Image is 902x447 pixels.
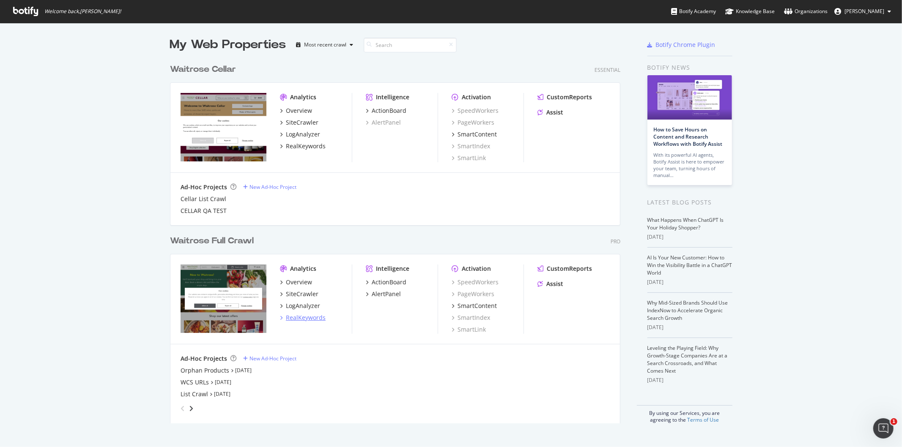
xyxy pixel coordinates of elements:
[290,264,316,273] div: Analytics
[452,130,497,139] a: SmartContent
[280,290,318,298] a: SiteCrawler
[462,264,491,273] div: Activation
[170,63,239,76] a: Waitrose Cellar
[547,264,592,273] div: CustomReports
[671,7,716,16] div: Botify Academy
[280,142,326,150] a: RealKeywords
[170,235,254,247] div: Waitrose Full Crawl
[181,366,229,375] a: Orphan Products
[595,66,620,74] div: Essential
[280,313,326,322] a: RealKeywords
[286,130,320,139] div: LogAnalyzer
[537,264,592,273] a: CustomReports
[170,53,627,423] div: grid
[280,278,312,286] a: Overview
[249,355,296,362] div: New Ad-Hoc Project
[280,130,320,139] a: LogAnalyzer
[235,367,252,374] a: [DATE]
[452,142,490,150] a: SmartIndex
[647,376,732,384] div: [DATE]
[215,379,231,386] a: [DATE]
[458,130,497,139] div: SmartContent
[647,344,728,374] a: Leveling the Playing Field: Why Growth-Stage Companies Are at a Search Crossroads, and What Comes...
[181,390,208,398] a: List Crawl
[214,390,230,398] a: [DATE]
[376,264,409,273] div: Intelligence
[452,325,486,334] a: SmartLink
[181,183,227,191] div: Ad-Hoc Projects
[537,280,563,288] a: Assist
[462,93,491,101] div: Activation
[280,106,312,115] a: Overview
[647,75,732,120] img: How to Save Hours on Content and Research Workflows with Botify Assist
[647,41,716,49] a: Botify Chrome Plugin
[243,355,296,362] a: New Ad-Hoc Project
[452,278,499,286] a: SpeedWorkers
[611,238,620,245] div: Pro
[181,207,227,215] a: CELLAR QA TEST
[366,290,401,298] a: AlertPanel
[177,402,188,415] div: angle-left
[366,106,406,115] a: ActionBoard
[304,42,347,47] div: Most recent crawl
[537,108,563,117] a: Assist
[170,63,236,76] div: Waitrose Cellar
[290,93,316,101] div: Analytics
[458,302,497,310] div: SmartContent
[452,313,490,322] a: SmartIndex
[170,235,257,247] a: Waitrose Full Crawl
[828,5,898,18] button: [PERSON_NAME]
[452,290,494,298] a: PageWorkers
[286,142,326,150] div: RealKeywords
[286,118,318,127] div: SiteCrawler
[181,264,266,333] img: www.waitrose.com
[372,290,401,298] div: AlertPanel
[547,93,592,101] div: CustomReports
[452,106,499,115] a: SpeedWorkers
[366,278,406,286] a: ActionBoard
[647,233,732,241] div: [DATE]
[647,198,732,207] div: Latest Blog Posts
[647,63,732,72] div: Botify news
[647,324,732,331] div: [DATE]
[654,126,723,147] a: How to Save Hours on Content and Research Workflows with Botify Assist
[376,93,409,101] div: Intelligence
[647,254,732,276] a: AI Is Your New Customer: How to Win the Visibility Battle in a ChatGPT World
[286,290,318,298] div: SiteCrawler
[537,93,592,101] a: CustomReports
[181,93,266,161] img: waitrosecellar.com
[891,418,897,425] span: 1
[286,302,320,310] div: LogAnalyzer
[452,118,494,127] a: PageWorkers
[181,354,227,363] div: Ad-Hoc Projects
[647,278,732,286] div: [DATE]
[44,8,121,15] span: Welcome back, [PERSON_NAME] !
[656,41,716,49] div: Botify Chrome Plugin
[366,118,401,127] a: AlertPanel
[873,418,894,439] iframe: Intercom live chat
[181,195,226,203] a: Cellar List Crawl
[170,36,286,53] div: My Web Properties
[181,378,209,387] a: WCS URLs
[725,7,775,16] div: Knowledge Base
[286,106,312,115] div: Overview
[452,154,486,162] a: SmartLink
[280,302,320,310] a: LogAnalyzer
[364,38,457,52] input: Search
[647,216,724,231] a: What Happens When ChatGPT Is Your Holiday Shopper?
[647,299,728,322] a: Why Mid-Sized Brands Should Use IndexNow to Accelerate Organic Search Growth
[372,278,406,286] div: ActionBoard
[280,118,318,127] a: SiteCrawler
[372,106,406,115] div: ActionBoard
